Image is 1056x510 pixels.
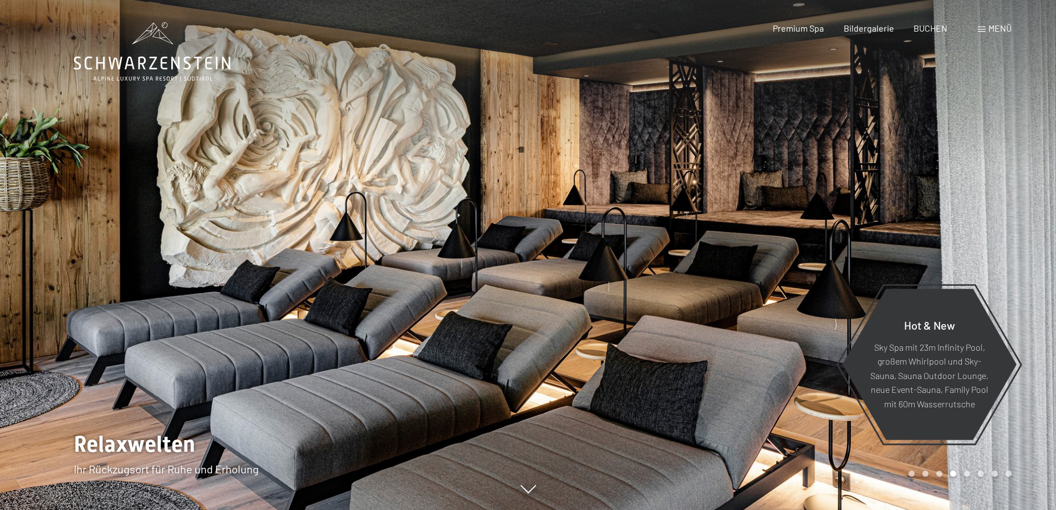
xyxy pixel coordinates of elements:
[844,23,894,33] a: Bildergalerie
[841,288,1017,441] a: Hot & New Sky Spa mit 23m Infinity Pool, großem Whirlpool und Sky-Sauna, Sauna Outdoor Lounge, ne...
[869,340,989,411] p: Sky Spa mit 23m Infinity Pool, großem Whirlpool und Sky-Sauna, Sauna Outdoor Lounge, neue Event-S...
[909,471,915,477] div: Carousel Page 1
[964,471,970,477] div: Carousel Page 5
[988,23,1012,33] span: Menü
[1006,471,1012,477] div: Carousel Page 8
[978,471,984,477] div: Carousel Page 6
[905,471,1012,477] div: Carousel Pagination
[936,471,942,477] div: Carousel Page 3
[992,471,998,477] div: Carousel Page 7
[922,471,929,477] div: Carousel Page 2
[904,318,955,331] span: Hot & New
[773,23,824,33] a: Premium Spa
[914,23,947,33] a: BUCHEN
[950,471,956,477] div: Carousel Page 4 (Current Slide)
